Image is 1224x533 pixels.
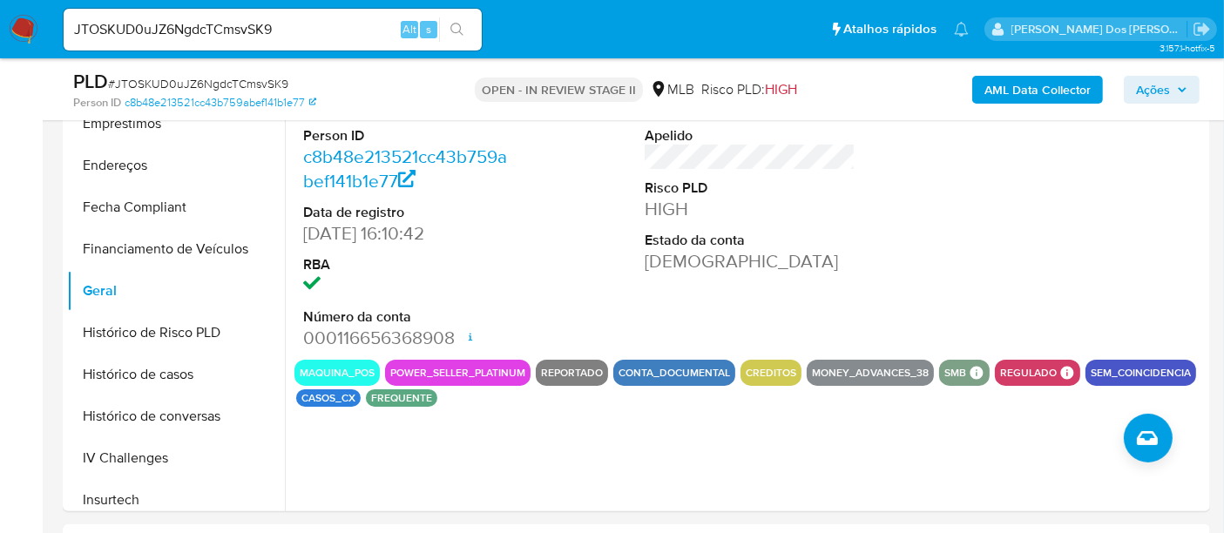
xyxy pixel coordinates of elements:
[303,326,514,350] dd: 000116656368908
[746,369,796,376] button: creditos
[645,197,855,221] dd: HIGH
[645,231,855,250] dt: Estado da conta
[67,395,285,437] button: Histórico de conversas
[426,21,431,37] span: s
[972,76,1103,104] button: AML Data Collector
[541,369,603,376] button: reportado
[1091,369,1191,376] button: sem_coincidencia
[390,369,525,376] button: power_seller_platinum
[67,186,285,228] button: Fecha Compliant
[645,249,855,273] dd: [DEMOGRAPHIC_DATA]
[1011,21,1187,37] p: renato.lopes@mercadopago.com.br
[64,18,482,41] input: Pesquise usuários ou casos...
[1000,369,1057,376] button: regulado
[1124,76,1200,104] button: Ações
[301,395,355,401] button: casos_cx
[300,369,375,376] button: maquina_pos
[650,80,694,99] div: MLB
[645,179,855,198] dt: Risco PLD
[812,369,929,376] button: money_advances_38
[944,369,966,376] button: smb
[701,80,797,99] span: Risco PLD:
[645,126,855,145] dt: Apelido
[125,95,316,111] a: c8b48e213521cc43b759abef141b1e77
[67,145,285,186] button: Endereços
[1193,20,1211,38] a: Sair
[67,103,285,145] button: Empréstimos
[67,437,285,479] button: IV Challenges
[475,78,643,102] p: OPEN - IN REVIEW STAGE II
[67,270,285,312] button: Geral
[439,17,475,42] button: search-icon
[67,479,285,521] button: Insurtech
[108,75,288,92] span: # JTOSKUD0uJZ6NgdcTCmsvSK9
[303,144,507,193] a: c8b48e213521cc43b759abef141b1e77
[303,307,514,327] dt: Número da conta
[73,95,121,111] b: Person ID
[371,395,432,401] button: frequente
[402,21,416,37] span: Alt
[67,312,285,354] button: Histórico de Risco PLD
[67,354,285,395] button: Histórico de casos
[303,126,514,145] dt: Person ID
[765,79,797,99] span: HIGH
[984,76,1091,104] b: AML Data Collector
[73,67,108,95] b: PLD
[954,22,969,37] a: Notificações
[303,203,514,222] dt: Data de registro
[303,221,514,246] dd: [DATE] 16:10:42
[303,255,514,274] dt: RBA
[843,20,937,38] span: Atalhos rápidos
[1136,76,1170,104] span: Ações
[619,369,730,376] button: conta_documental
[1160,41,1215,55] span: 3.157.1-hotfix-5
[67,228,285,270] button: Financiamento de Veículos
